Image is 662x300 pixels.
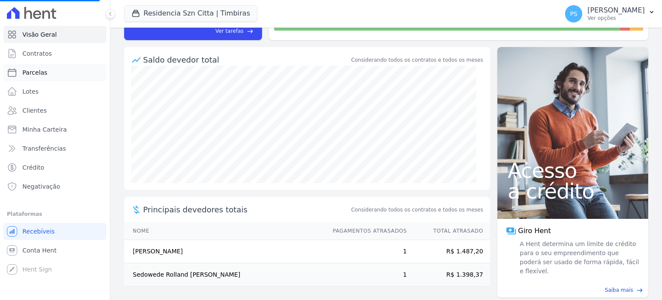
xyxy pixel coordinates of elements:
[3,83,106,100] a: Lotes
[508,160,638,181] span: Acesso
[22,125,67,134] span: Minha Carteira
[351,56,483,64] div: Considerando todos os contratos e todos os meses
[325,240,407,263] td: 1
[570,11,577,17] span: PS
[22,49,52,58] span: Contratos
[325,222,407,240] th: Pagamentos Atrasados
[22,227,55,236] span: Recebíveis
[124,222,325,240] th: Nome
[587,6,645,15] p: [PERSON_NAME]
[508,181,638,202] span: a crédito
[351,206,483,214] span: Considerando todos os contratos e todos os meses
[22,182,60,191] span: Negativação
[518,240,640,276] span: A Hent determina um limite de crédito para o seu empreendimento que poderá ser usado de forma ráp...
[22,163,44,172] span: Crédito
[605,286,633,294] span: Saiba mais
[124,240,325,263] td: [PERSON_NAME]
[407,222,490,240] th: Total Atrasado
[407,240,490,263] td: R$ 1.487,20
[3,242,106,259] a: Conta Hent
[3,140,106,157] a: Transferências
[143,204,350,215] span: Principais devedores totais
[3,223,106,240] a: Recebíveis
[247,28,253,35] span: east
[518,226,551,236] span: Giro Hent
[3,102,106,119] a: Clientes
[22,144,66,153] span: Transferências
[325,263,407,287] td: 1
[3,26,106,43] a: Visão Geral
[3,64,106,81] a: Parcelas
[3,159,106,176] a: Crédito
[124,5,257,22] button: Residencia Szn Citta | Timbiras
[558,2,662,26] button: PS [PERSON_NAME] Ver opções
[3,178,106,195] a: Negativação
[156,27,253,35] a: Ver tarefas east
[637,287,643,294] span: east
[587,15,645,22] p: Ver opções
[215,27,244,35] span: Ver tarefas
[7,209,103,219] div: Plataformas
[3,121,106,138] a: Minha Carteira
[143,54,350,66] div: Saldo devedor total
[22,68,47,77] span: Parcelas
[124,263,325,287] td: Sedowede Rolland [PERSON_NAME]
[22,30,57,39] span: Visão Geral
[503,286,643,294] a: Saiba mais east
[3,45,106,62] a: Contratos
[22,246,56,255] span: Conta Hent
[407,263,490,287] td: R$ 1.398,37
[22,106,47,115] span: Clientes
[22,87,39,96] span: Lotes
